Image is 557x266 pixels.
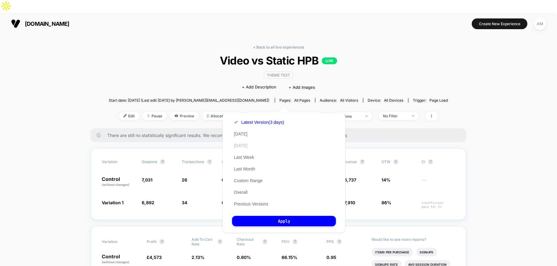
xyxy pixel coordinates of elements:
[421,178,455,187] span: ---
[413,98,448,103] div: Trigger:
[232,178,264,183] button: Custom Range
[320,98,358,103] div: Audience:
[532,18,548,30] button: AM
[147,239,156,244] span: Profit
[102,237,136,246] span: Variation
[232,201,270,207] button: Previous Versions
[126,54,431,67] span: Video vs Static HPB
[182,200,187,205] span: 34
[160,239,164,244] button: ?
[293,239,298,244] button: ?
[242,84,276,90] span: + Add Description
[147,255,162,260] span: £
[263,239,267,244] button: ?
[232,155,256,160] button: Last Week
[280,98,310,103] div: Pages:
[207,159,212,164] button: ?
[102,254,140,264] p: Control
[232,131,249,137] button: [DATE]
[192,237,215,246] span: Add To Cart Rate
[102,177,136,187] p: Control
[372,248,413,256] li: Items Per Purchase
[160,159,165,164] button: ?
[360,159,365,164] button: ?
[149,255,162,260] span: 4,573
[232,166,257,172] button: Last Month
[282,255,297,260] span: 66.15 %
[9,19,71,29] button: [DOMAIN_NAME]
[365,115,368,117] img: end
[384,98,404,103] span: all devices
[322,57,337,64] p: LIVE
[232,143,249,148] button: [DATE]
[383,114,408,118] div: No Filter
[119,112,139,120] span: Edit
[102,200,124,205] span: Variation 1
[289,85,315,90] span: + Add Images
[182,159,204,164] span: Transactions
[102,260,129,264] span: (without changes)
[124,114,127,117] img: edit
[381,159,415,164] span: OTW
[107,133,454,138] span: There are still no statistically significant results. We recommend waiting a few more days . Time...
[534,18,546,30] div: AM
[192,255,205,260] span: 2.13 %
[421,201,455,209] span: Insufficient data for CI
[381,177,390,182] span: 14%
[372,237,456,242] p: Would like to see more reports?
[363,98,408,103] span: Device:
[170,112,199,120] span: Preview
[142,200,154,205] span: 6,892
[253,45,304,49] a: < Back to all live experiences
[282,239,290,244] span: PDV
[25,21,69,27] span: [DOMAIN_NAME]
[264,72,293,79] span: Theme Test
[393,159,398,164] button: ?
[337,239,342,244] button: ?
[340,98,358,103] span: All Visitors
[182,177,187,182] span: 26
[232,190,249,195] button: Overall
[381,200,391,205] span: 86%
[202,112,242,120] span: Allocation: 50%
[326,239,334,244] span: PPS
[232,216,336,226] button: Apply
[237,237,259,246] span: Checkout Rate
[142,112,167,120] span: Pause
[142,177,152,182] span: 7,031
[147,114,150,117] img: end
[102,183,129,186] span: (without changes)
[109,98,269,103] span: Start date: [DATE] (Last edit [DATE] by [PERSON_NAME][EMAIL_ADDRESS][DOMAIN_NAME])
[11,19,20,28] img: Visually logo
[430,98,448,103] span: Page Load
[421,159,455,164] span: CI
[294,98,310,103] span: all pages
[232,119,286,125] button: Latest Version(3 days)
[142,159,157,164] span: Sessions
[472,18,527,29] button: Create New Experience
[326,255,336,260] span: 0.95
[102,159,136,164] span: Variation
[428,159,433,164] button: ?
[207,114,209,118] img: rebalance
[237,255,251,260] span: 0.80 %
[218,239,223,244] button: ?
[416,248,437,256] li: Signups
[412,115,414,116] img: end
